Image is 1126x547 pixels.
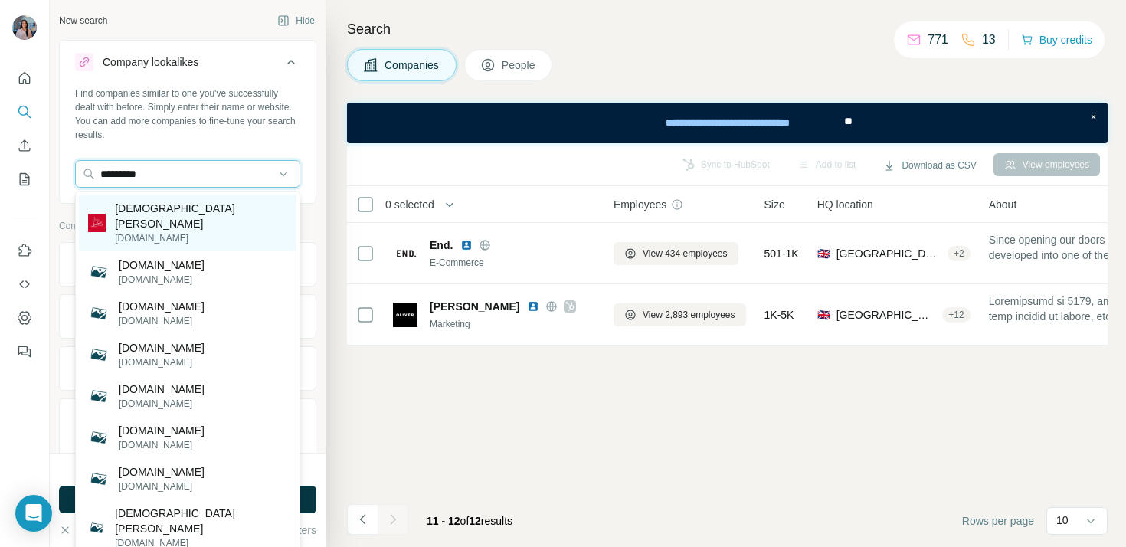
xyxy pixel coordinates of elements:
img: christian-louboutinoutlet.us [88,344,110,365]
img: christianlouboutinbeauty.ch [88,427,110,448]
p: Company information [59,219,316,233]
button: Company [60,246,316,283]
p: [DEMOGRAPHIC_DATA][PERSON_NAME] [115,201,287,231]
h4: Search [347,18,1108,40]
button: Use Surfe on LinkedIn [12,237,37,264]
button: View 2,893 employees [614,303,746,326]
p: [DOMAIN_NAME] [119,299,205,314]
p: [DOMAIN_NAME] [119,314,205,328]
span: 1K-5K [764,307,794,323]
span: [GEOGRAPHIC_DATA], [GEOGRAPHIC_DATA], [GEOGRAPHIC_DATA] [836,246,941,261]
div: Company lookalikes [103,54,198,70]
p: [DOMAIN_NAME] [119,423,205,438]
button: Download as CSV [872,154,987,177]
p: [DOMAIN_NAME] [119,340,205,355]
span: [PERSON_NAME] [430,299,519,314]
div: + 12 [942,308,970,322]
button: Quick start [12,64,37,92]
p: [DOMAIN_NAME] [119,382,205,397]
button: HQ location2 [60,350,316,387]
span: Rows per page [962,513,1034,529]
button: Hide [267,9,326,32]
img: Logo of End. [393,241,417,266]
button: My lists [12,165,37,193]
p: [DOMAIN_NAME] [119,273,205,287]
span: Size [764,197,785,212]
div: Find companies similar to one you've successfully dealt with before. Simply enter their name or w... [75,87,300,142]
button: Navigate to previous page [347,504,378,535]
img: redbottomshoeschristianlouboutinonsale.com [88,303,110,324]
button: Run search [59,486,316,513]
p: [DOMAIN_NAME] [119,438,205,452]
p: [DOMAIN_NAME] [119,464,205,480]
button: Company lookalikes [60,44,316,87]
button: Feedback [12,338,37,365]
span: 12 [469,515,481,527]
span: HQ location [817,197,873,212]
button: Annual revenue ($)5 [60,402,316,445]
p: [DEMOGRAPHIC_DATA][PERSON_NAME] [115,506,287,536]
button: Buy credits [1021,29,1092,51]
button: View 434 employees [614,242,738,265]
div: + 2 [948,247,971,260]
span: 11 - 12 [427,515,460,527]
span: View 2,893 employees [643,308,735,322]
p: [DOMAIN_NAME] [119,397,205,411]
div: Open Intercom Messenger [15,495,52,532]
button: Search [12,98,37,126]
p: [DOMAIN_NAME] [119,355,205,369]
button: Dashboard [12,304,37,332]
p: 10 [1056,513,1069,528]
p: [DOMAIN_NAME] [115,231,287,245]
button: Industry [60,298,316,335]
p: [DOMAIN_NAME] [119,257,205,273]
img: Christian Louboutin [88,214,106,231]
span: Companies [385,57,440,73]
span: End. [430,237,453,253]
span: View 434 employees [643,247,728,260]
span: People [502,57,537,73]
button: Enrich CSV [12,132,37,159]
span: 0 selected [385,197,434,212]
img: christianlouboutindown.com [88,468,110,490]
span: of [460,515,470,527]
iframe: Banner [347,103,1108,143]
button: Clear [59,522,103,538]
img: christianlouboutinbeaute.us [88,385,110,407]
img: Logo of Oliver [393,303,417,327]
img: redbottomschristianlouboutinshoes.com [88,261,110,283]
img: LinkedIn logo [460,239,473,251]
span: 🇬🇧 [817,307,830,323]
p: 771 [928,31,948,49]
button: Use Surfe API [12,270,37,298]
div: E-Commerce [430,256,595,270]
p: [DOMAIN_NAME] [119,480,205,493]
img: Avatar [12,15,37,40]
div: New search [59,14,107,28]
span: results [427,515,512,527]
span: [GEOGRAPHIC_DATA], [GEOGRAPHIC_DATA], [GEOGRAPHIC_DATA] [836,307,937,323]
span: About [989,197,1017,212]
img: LinkedIn logo [527,300,539,313]
span: Employees [614,197,666,212]
img: Christian louboutinoutletofficial [88,519,106,536]
p: 13 [982,31,996,49]
div: Marketing [430,317,595,331]
span: 🇬🇧 [817,246,830,261]
span: 501-1K [764,246,799,261]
